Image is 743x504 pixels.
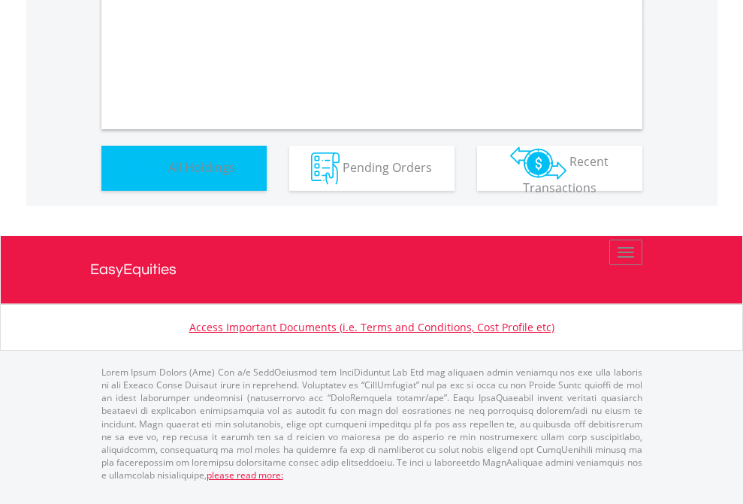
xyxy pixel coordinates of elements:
[101,146,267,191] button: All Holdings
[168,158,235,175] span: All Holdings
[207,469,283,481] a: please read more:
[289,146,455,191] button: Pending Orders
[189,320,554,334] a: Access Important Documents (i.e. Terms and Conditions, Cost Profile etc)
[133,152,165,185] img: holdings-wht.png
[510,146,566,180] img: transactions-zar-wht.png
[343,158,432,175] span: Pending Orders
[101,366,642,481] p: Lorem Ipsum Dolors (Ame) Con a/e SeddOeiusmod tem InciDiduntut Lab Etd mag aliquaen admin veniamq...
[90,236,654,303] a: EasyEquities
[311,152,340,185] img: pending_instructions-wht.png
[477,146,642,191] button: Recent Transactions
